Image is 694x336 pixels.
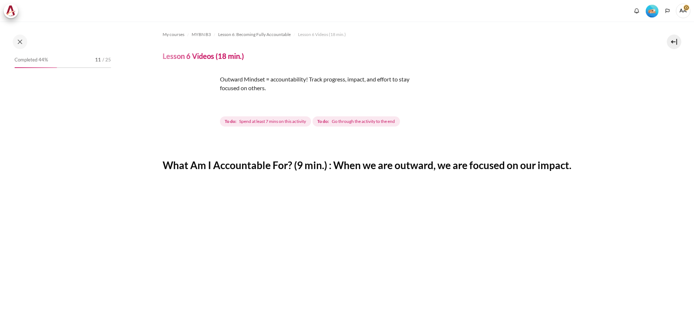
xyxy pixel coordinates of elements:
[631,5,642,16] div: Show notification window with no new notifications
[192,30,211,39] a: MYBN B3
[163,75,417,92] p: Outward Mindset = accountability! Track progress, impact, and effort to stay focused on others.
[643,4,661,17] a: Level #2
[662,5,673,16] button: Languages
[163,159,642,172] h2: What Am I Accountable For? (9 min.) : When we are outward, we are focused on our impact.
[15,56,48,64] span: Completed 44%
[102,56,111,64] span: / 25
[218,31,291,38] span: Lesson 6: Becoming Fully Accountable
[317,118,329,125] strong: To do:
[220,115,401,128] div: Completion requirements for Lesson 6 Videos (18 min.)
[676,4,690,18] a: User menu
[298,31,346,38] span: Lesson 6 Videos (18 min.)
[163,30,184,39] a: My courses
[225,118,236,125] strong: To do:
[646,5,658,17] img: Level #2
[163,75,217,129] img: dsffd
[239,118,306,125] span: Spend at least 7 mins on this activity
[218,30,291,39] a: Lesson 6: Becoming Fully Accountable
[15,67,57,68] div: 44%
[163,31,184,38] span: My courses
[298,30,346,39] a: Lesson 6 Videos (18 min.)
[95,56,101,64] span: 11
[676,4,690,18] span: AA
[4,4,22,18] a: Architeck Architeck
[163,51,244,61] h4: Lesson 6 Videos (18 min.)
[332,118,395,125] span: Go through the activity to the end
[646,4,658,17] div: Level #2
[6,5,16,16] img: Architeck
[192,31,211,38] span: MYBN B3
[163,29,642,40] nav: Navigation bar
